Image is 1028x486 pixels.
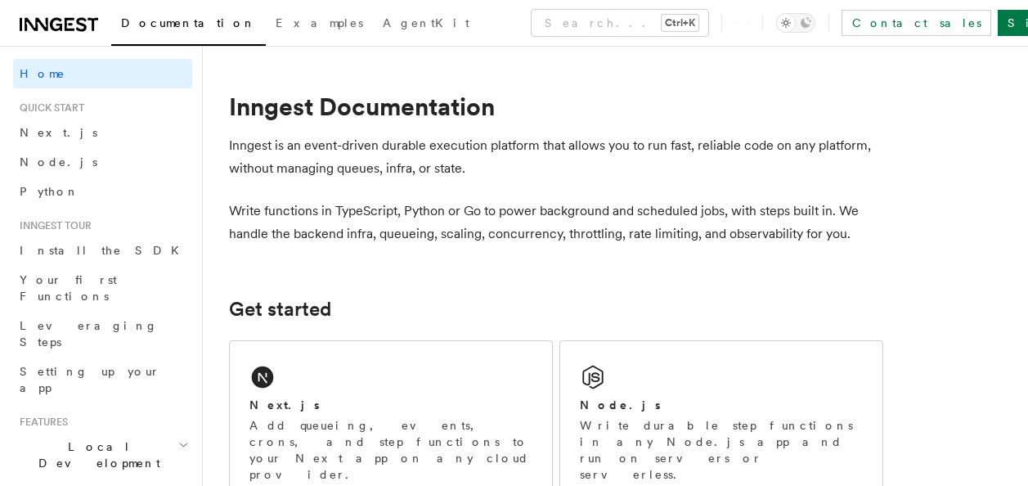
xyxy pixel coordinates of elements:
[20,273,117,303] span: Your first Functions
[229,134,883,180] p: Inngest is an event-driven durable execution platform that allows you to run fast, reliable code ...
[13,311,192,357] a: Leveraging Steps
[13,219,92,232] span: Inngest tour
[662,15,698,31] kbd: Ctrl+K
[276,16,363,29] span: Examples
[20,365,160,394] span: Setting up your app
[580,417,863,483] p: Write durable step functions in any Node.js app and run on servers or serverless.
[229,92,883,121] h1: Inngest Documentation
[13,439,178,471] span: Local Development
[13,118,192,147] a: Next.js
[121,16,256,29] span: Documentation
[13,416,68,429] span: Features
[20,65,65,82] span: Home
[373,5,479,44] a: AgentKit
[229,200,883,245] p: Write functions in TypeScript, Python or Go to power background and scheduled jobs, with steps bu...
[13,432,192,478] button: Local Development
[249,417,532,483] p: Add queueing, events, crons, and step functions to your Next app on any cloud provider.
[229,298,331,321] a: Get started
[20,126,97,139] span: Next.js
[13,59,192,88] a: Home
[20,319,158,349] span: Leveraging Steps
[13,236,192,265] a: Install the SDK
[383,16,469,29] span: AgentKit
[20,244,189,257] span: Install the SDK
[266,5,373,44] a: Examples
[20,185,79,198] span: Python
[249,397,320,413] h2: Next.js
[13,265,192,311] a: Your first Functions
[580,397,661,413] h2: Node.js
[111,5,266,46] a: Documentation
[13,101,84,115] span: Quick start
[842,10,991,36] a: Contact sales
[532,10,708,36] button: Search...Ctrl+K
[13,177,192,206] a: Python
[13,147,192,177] a: Node.js
[20,155,97,169] span: Node.js
[776,13,815,33] button: Toggle dark mode
[13,357,192,403] a: Setting up your app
